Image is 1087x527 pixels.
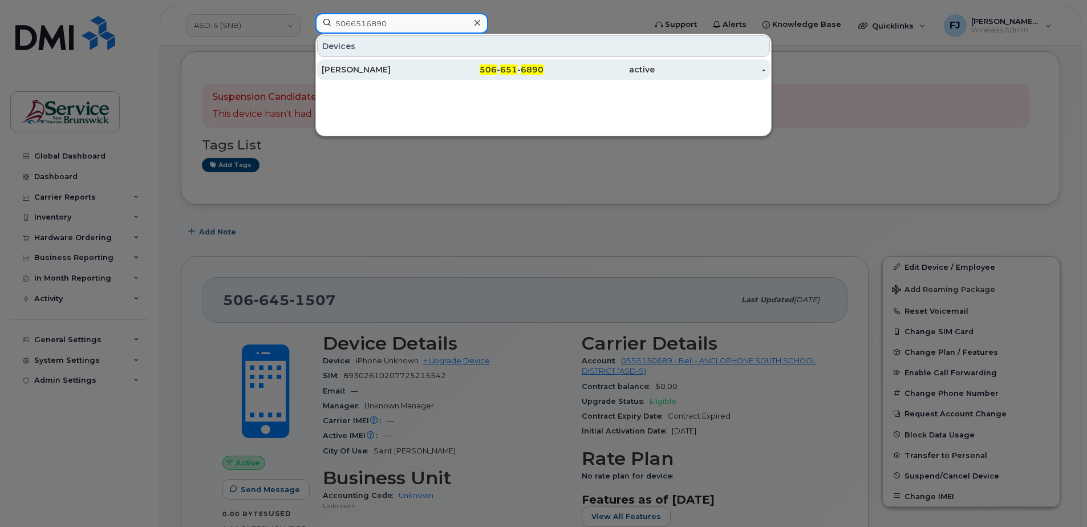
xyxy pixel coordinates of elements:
[655,64,766,75] div: -
[317,59,770,80] a: [PERSON_NAME]506-651-6890active-
[480,64,497,75] span: 506
[317,35,770,57] div: Devices
[322,64,433,75] div: [PERSON_NAME]
[315,13,488,34] input: Find something...
[433,64,544,75] div: - -
[521,64,543,75] span: 6890
[500,64,517,75] span: 651
[543,64,655,75] div: active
